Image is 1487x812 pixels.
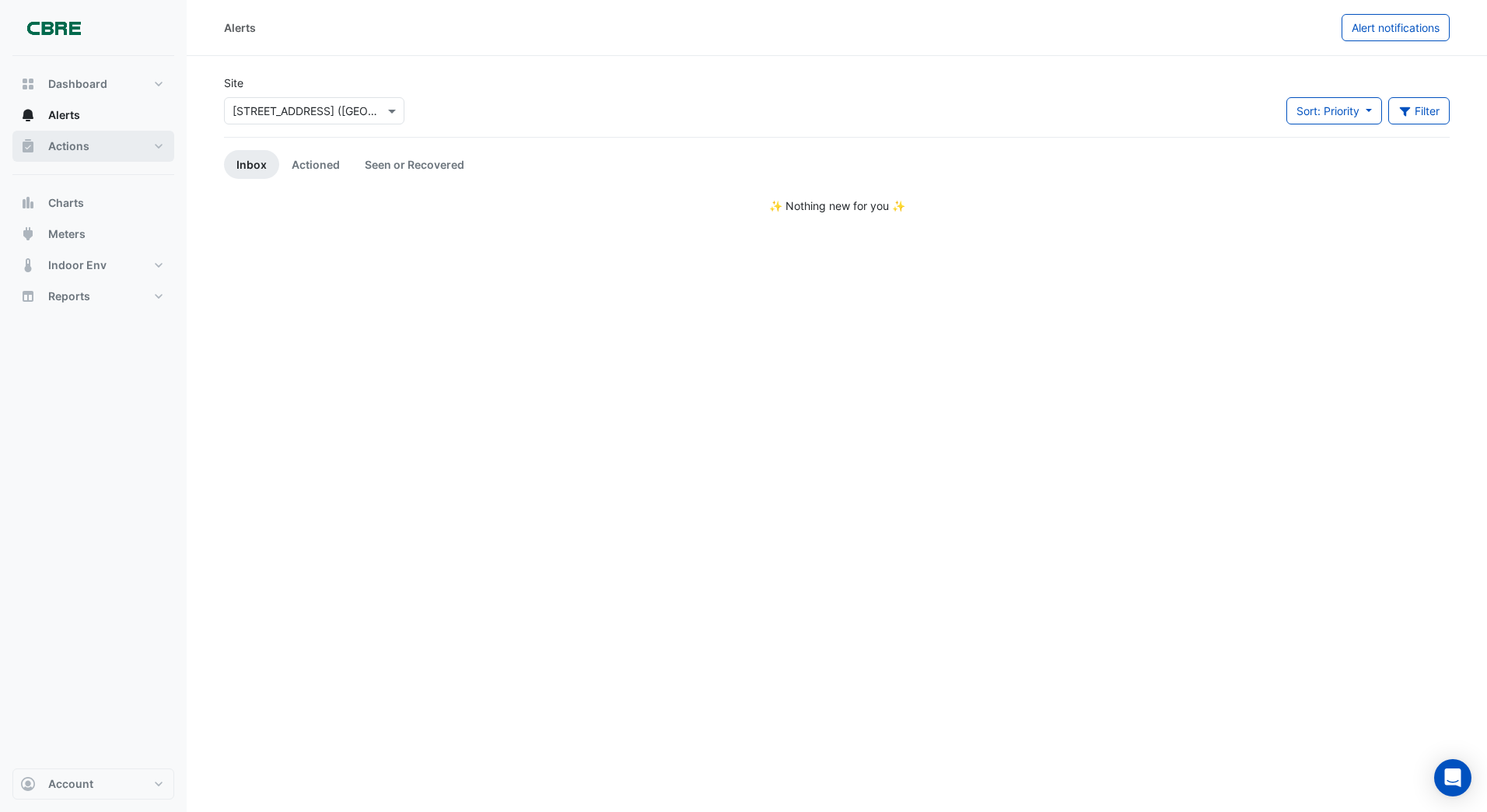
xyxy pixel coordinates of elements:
span: Actions [48,138,89,154]
button: Actions [12,131,174,162]
span: Indoor Env [48,257,107,273]
a: Seen or Recovered [352,150,477,179]
div: ✨ Nothing new for you ✨ [224,198,1450,214]
button: Alerts [12,100,174,131]
a: Actioned [279,150,352,179]
span: Meters [48,226,86,242]
button: Meters [12,219,174,250]
button: Charts [12,187,174,219]
span: Charts [48,195,84,211]
img: Company Logo [19,12,89,44]
div: Open Intercom Messenger [1434,759,1471,796]
app-icon: Meters [20,226,36,242]
button: Dashboard [12,68,174,100]
span: Account [48,776,93,792]
span: Alert notifications [1352,21,1440,34]
app-icon: Indoor Env [20,257,36,273]
span: Reports [48,289,90,304]
button: Sort: Priority [1286,97,1382,124]
a: Inbox [224,150,279,179]
button: Account [12,768,174,800]
div: Alerts [224,19,256,36]
app-icon: Charts [20,195,36,211]
button: Filter [1388,97,1450,124]
app-icon: Dashboard [20,76,36,92]
span: Alerts [48,107,80,123]
span: Dashboard [48,76,107,92]
app-icon: Reports [20,289,36,304]
span: Sort: Priority [1296,104,1359,117]
app-icon: Actions [20,138,36,154]
app-icon: Alerts [20,107,36,123]
button: Reports [12,281,174,312]
button: Indoor Env [12,250,174,281]
button: Alert notifications [1342,14,1450,41]
label: Site [224,75,243,91]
